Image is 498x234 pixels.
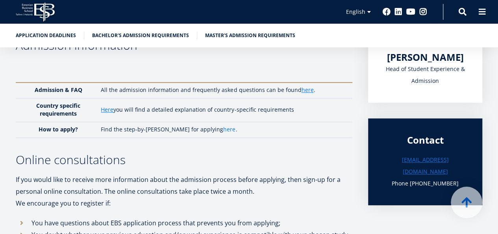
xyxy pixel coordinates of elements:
p: We encourage you to register if: [16,197,352,209]
div: Head of Student Experience & Admission [384,63,467,87]
p: Find the step-by-[PERSON_NAME] for applying . [101,125,344,133]
strong: Country specific requirements [36,102,80,117]
a: [EMAIL_ADDRESS][DOMAIN_NAME] [384,154,467,178]
h3: Online consultations [16,154,352,166]
td: you will find a detailed explanation of country-specific requirements [97,98,352,122]
a: Linkedin [394,8,402,16]
a: Master's admission requirements [205,32,295,39]
a: here [301,86,313,94]
li: You have questions about EBS application process that prevents you from applying; [16,217,352,229]
a: Here [101,106,113,114]
td: All the admission information and frequently asked questions can be found . [97,82,352,98]
a: here [223,125,235,133]
a: Application deadlines [16,32,76,39]
p: If you would like to receive more information about the admission process before applying, then s... [16,174,352,197]
a: Bachelor's admission requirements [92,32,189,39]
strong: Admission & FAQ [35,86,82,94]
a: Instagram [419,8,427,16]
h3: Admission information [16,39,352,51]
strong: How to apply? [39,125,78,133]
h3: Phone [PHONE_NUMBER] [384,178,467,189]
a: [PERSON_NAME] [387,51,464,63]
div: Contact [384,134,467,146]
a: Facebook [383,8,391,16]
a: Youtube [406,8,415,16]
span: [PERSON_NAME] [387,51,464,64]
